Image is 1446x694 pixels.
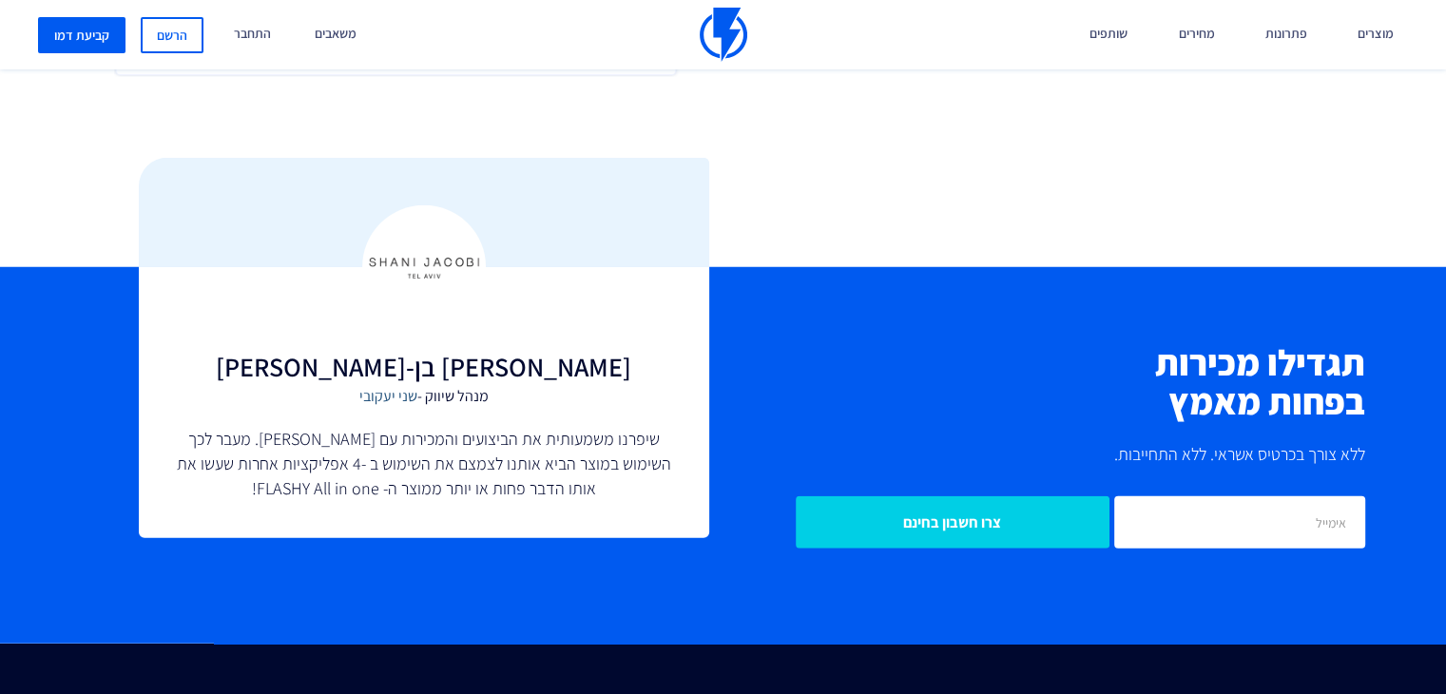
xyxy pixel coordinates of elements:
a: הרשם [141,17,203,53]
p: ללא צורך בכרטיס אשראי. ללא התחייבות. [738,441,1366,468]
p: שיפרנו משמעותית את הביצועים והמכירות עם [PERSON_NAME]. מעבר לכך השימוש במוצר הביא אותנו לצמצם את ... [177,427,671,500]
input: אימייל [1114,496,1365,549]
input: צרו חשבון בחינם [796,496,1109,549]
img: Feedback [362,205,486,329]
span: מנהל שיווק - [177,386,671,408]
h2: תגדילו מכירות בפחות מאמץ [738,343,1366,423]
a: קביעת דמו [38,17,125,53]
h3: [PERSON_NAME] בן-[PERSON_NAME] [177,353,671,382]
a: שני יעקובי [359,386,417,406]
